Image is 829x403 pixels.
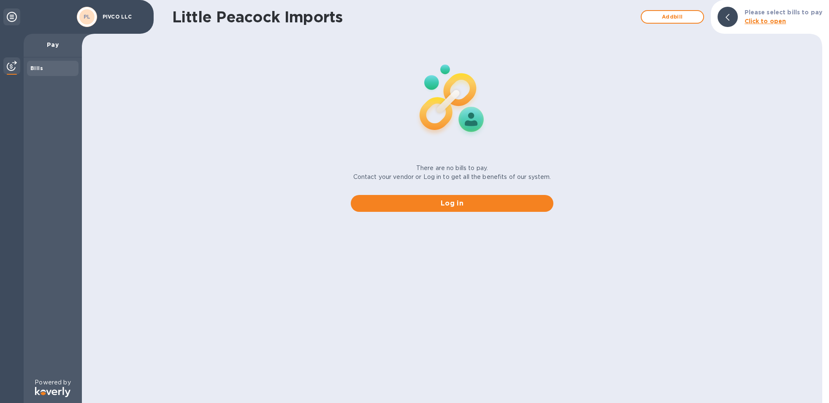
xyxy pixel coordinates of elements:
[641,10,704,24] button: Addbill
[30,65,43,71] b: Bills
[30,41,75,49] p: Pay
[172,8,637,26] h1: Little Peacock Imports
[358,198,547,208] span: Log in
[35,378,70,387] p: Powered by
[84,14,91,20] b: PL
[351,195,553,212] button: Log in
[745,9,822,16] b: Please select bills to pay
[745,18,786,24] b: Click to open
[103,14,145,20] p: PIVCO LLC
[353,164,551,181] p: There are no bills to pay. Contact your vendor or Log in to get all the benefits of our system.
[35,387,70,397] img: Logo
[648,12,696,22] span: Add bill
